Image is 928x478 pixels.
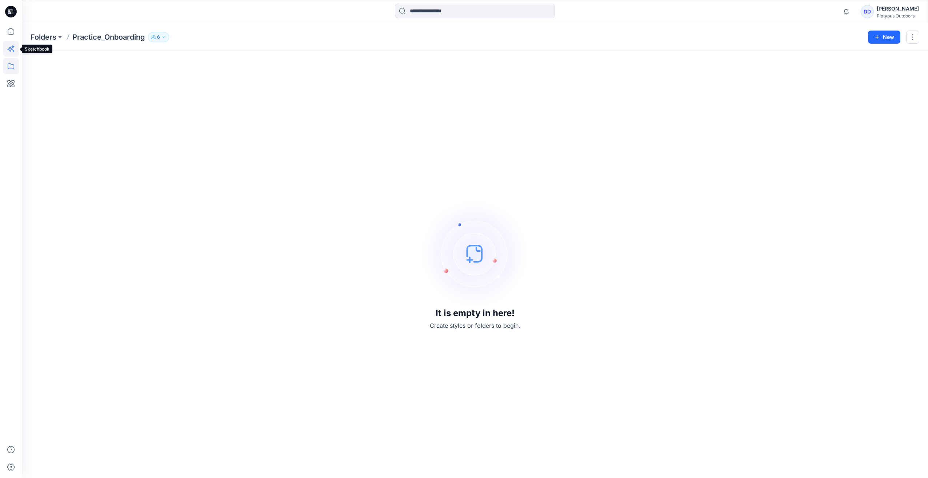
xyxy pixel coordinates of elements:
h3: It is empty in here! [436,308,515,318]
p: Practice_Onboarding [72,32,145,42]
div: DD [861,5,874,18]
img: empty-state-image.svg [420,199,529,308]
a: Folders [31,32,56,42]
p: Create styles or folders to begin. [430,321,520,330]
button: 6 [148,32,169,42]
div: [PERSON_NAME] [877,4,919,13]
div: Platypus Outdoors [877,13,919,19]
p: 6 [157,33,160,41]
button: New [868,31,900,44]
